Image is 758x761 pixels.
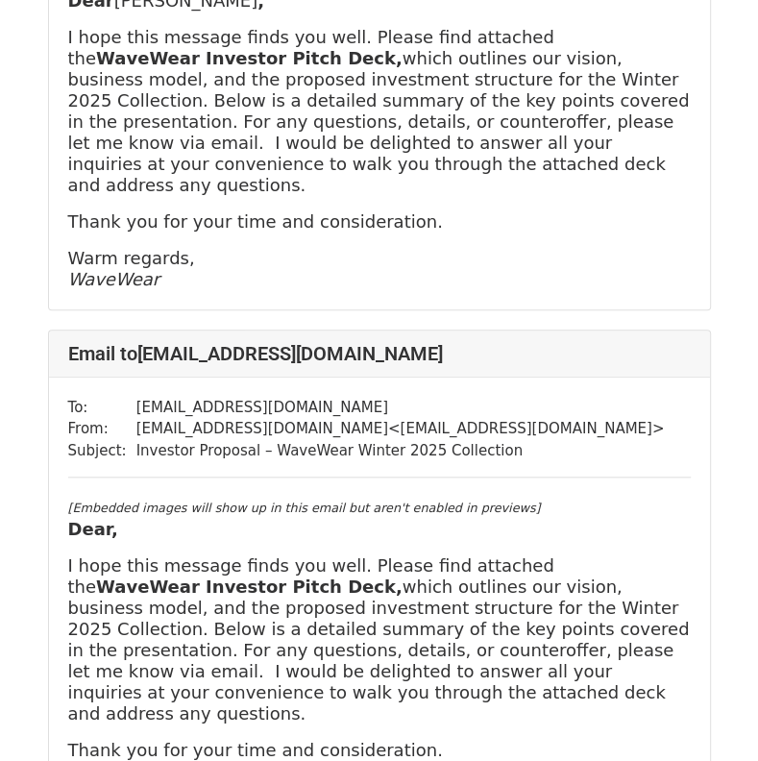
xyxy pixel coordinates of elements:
[68,397,136,419] td: To:
[96,577,403,597] strong: WaveWear Investor Pitch Deck,
[68,248,195,289] font: Warm regards,
[136,440,665,462] td: Investor Proposal – WaveWear Winter 2025 Collection
[68,418,136,440] td: From:
[136,397,665,419] td: [EMAIL_ADDRESS][DOMAIN_NAME]
[111,519,118,539] strong: ,
[136,418,665,440] td: [EMAIL_ADDRESS][DOMAIN_NAME] < [EMAIL_ADDRESS][DOMAIN_NAME] >
[96,48,403,68] strong: WaveWear Investor Pitch Deck,
[68,211,443,232] font: Thank you for your time and consideration.
[68,440,136,462] td: Subject:
[68,555,690,724] font: I hope this message finds you well. Please find attached the which outlines our vision, business ...
[662,669,758,761] iframe: Chat Widget
[68,519,112,539] strong: Dear
[68,342,691,365] h4: Email to [EMAIL_ADDRESS][DOMAIN_NAME]
[68,740,443,760] font: Thank you for your time and consideration.
[68,269,160,289] em: WaveWear
[68,501,541,515] em: [Embedded images will show up in this email but aren't enabled in previews]
[68,27,690,195] font: I hope this message finds you well. Please find attached the which outlines our vision, business ...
